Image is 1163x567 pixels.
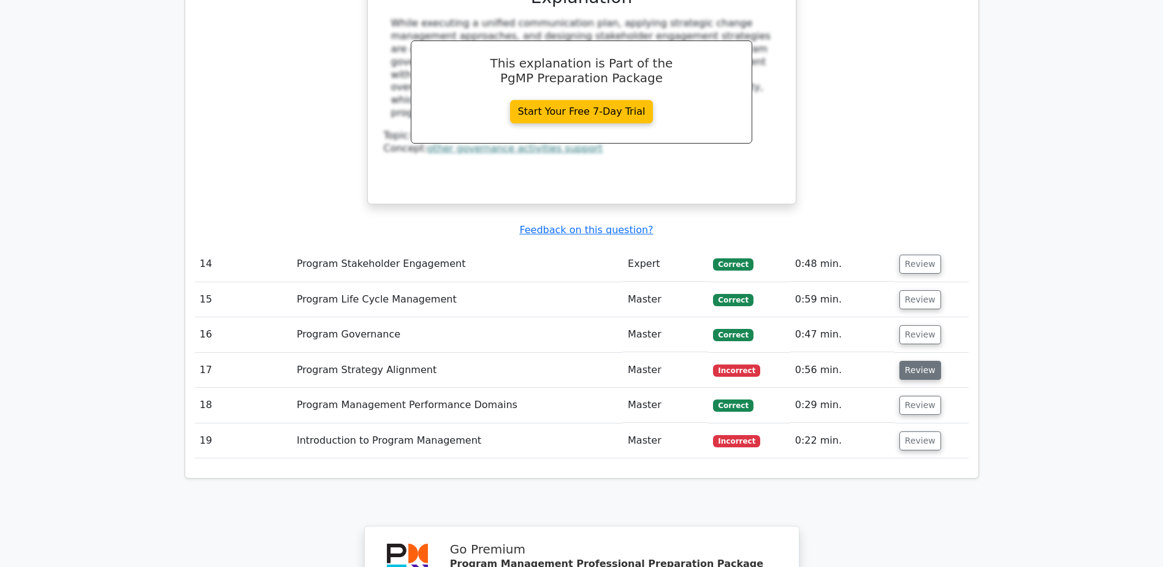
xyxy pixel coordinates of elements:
[519,224,653,236] a: Feedback on this question?
[899,290,941,309] button: Review
[292,388,623,423] td: Program Management Performance Domains
[292,353,623,388] td: Program Strategy Alignment
[899,431,941,450] button: Review
[292,317,623,352] td: Program Governance
[899,255,941,274] button: Review
[790,388,894,423] td: 0:29 min.
[384,129,780,142] div: Topic:
[623,423,708,458] td: Master
[623,247,708,282] td: Expert
[790,317,894,352] td: 0:47 min.
[713,294,753,306] span: Correct
[623,282,708,317] td: Master
[384,142,780,155] div: Concept:
[195,423,292,458] td: 19
[790,353,894,388] td: 0:56 min.
[713,435,760,447] span: Incorrect
[292,423,623,458] td: Introduction to Program Management
[292,247,623,282] td: Program Stakeholder Engagement
[899,396,941,415] button: Review
[899,325,941,344] button: Review
[195,282,292,317] td: 15
[195,353,292,388] td: 17
[713,399,753,412] span: Correct
[427,142,603,154] a: other governance activities support
[195,317,292,352] td: 16
[623,388,708,423] td: Master
[510,100,654,123] a: Start Your Free 7-Day Trial
[713,329,753,341] span: Correct
[195,247,292,282] td: 14
[623,317,708,352] td: Master
[790,282,894,317] td: 0:59 min.
[790,247,894,282] td: 0:48 min.
[713,364,760,377] span: Incorrect
[623,353,708,388] td: Master
[790,423,894,458] td: 0:22 min.
[713,258,753,271] span: Correct
[899,361,941,380] button: Review
[292,282,623,317] td: Program Life Cycle Management
[391,17,772,119] div: While executing a unified communication plan, applying strategic change management approaches, an...
[195,388,292,423] td: 18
